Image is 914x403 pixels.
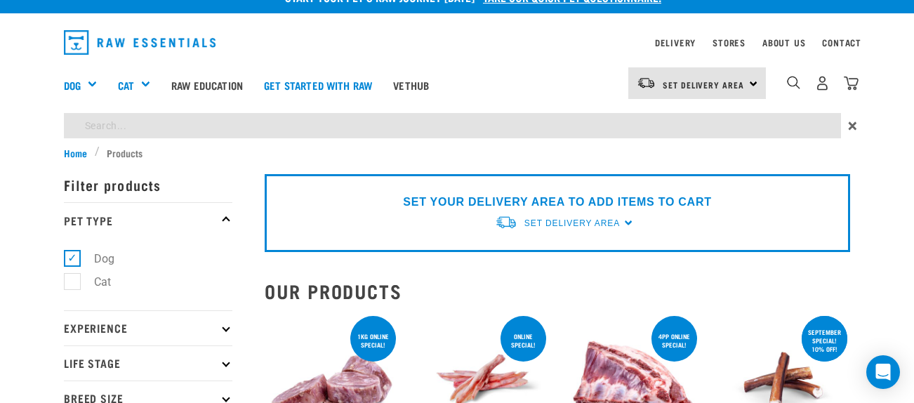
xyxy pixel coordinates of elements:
[866,355,900,389] div: Open Intercom Messenger
[64,113,841,138] input: Search...
[118,77,134,93] a: Cat
[822,40,861,45] a: Contact
[161,57,253,113] a: Raw Education
[350,326,396,355] div: 1kg online special!
[64,145,87,160] span: Home
[64,77,81,93] a: Dog
[383,57,439,113] a: Vethub
[64,345,232,381] p: Life Stage
[848,113,857,138] span: ×
[72,273,117,291] label: Cat
[64,145,850,160] nav: breadcrumbs
[253,57,383,113] a: Get started with Raw
[64,167,232,202] p: Filter products
[787,76,800,89] img: home-icon-1@2x.png
[655,40,696,45] a: Delivery
[64,30,216,55] img: Raw Essentials Logo
[802,322,847,359] div: September special! 10% off!
[762,40,805,45] a: About Us
[495,215,517,230] img: van-moving.png
[64,145,95,160] a: Home
[651,326,697,355] div: 4pp online special!
[53,25,861,60] nav: dropdown navigation
[501,326,546,355] div: ONLINE SPECIAL!
[403,194,711,211] p: SET YOUR DELIVERY AREA TO ADD ITEMS TO CART
[64,310,232,345] p: Experience
[524,218,620,228] span: Set Delivery Area
[713,40,746,45] a: Stores
[637,77,656,89] img: van-moving.png
[815,76,830,91] img: user.png
[72,250,120,267] label: Dog
[64,202,232,237] p: Pet Type
[844,76,859,91] img: home-icon@2x.png
[663,82,744,87] span: Set Delivery Area
[265,280,850,302] h2: Our Products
